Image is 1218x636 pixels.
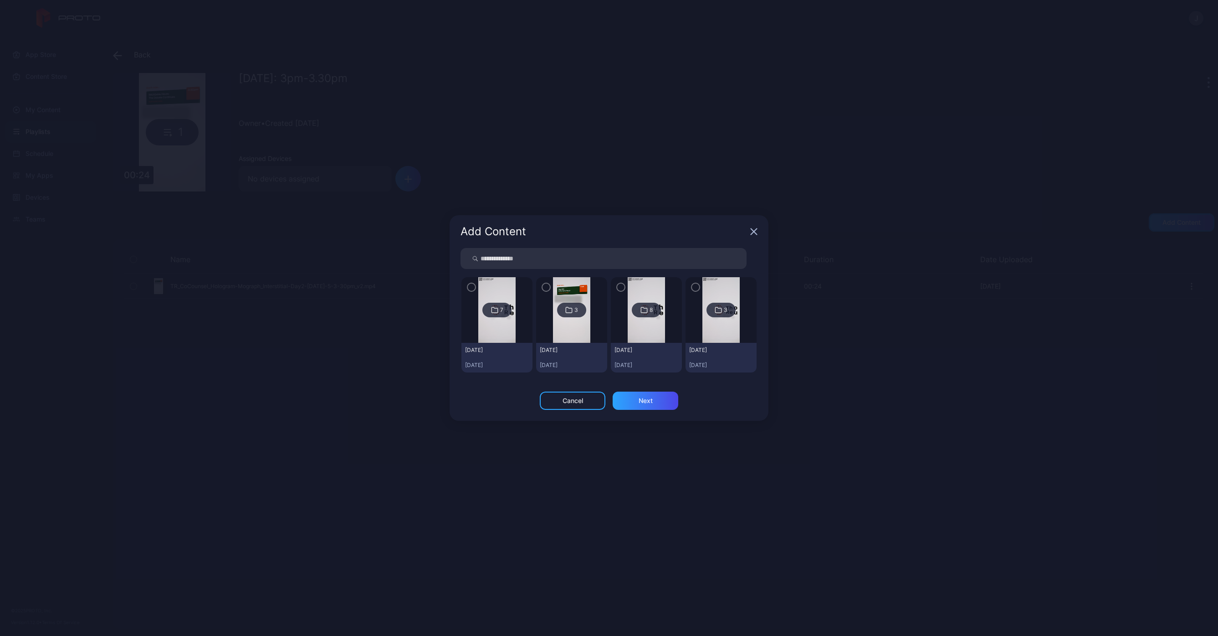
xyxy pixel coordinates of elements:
[540,346,590,354] div: Thursday
[639,397,653,404] div: Next
[689,346,739,354] div: Monday
[650,306,653,314] div: 8
[613,392,678,410] button: Next
[614,346,665,354] div: Wednesday
[724,306,727,314] div: 3
[540,362,604,369] div: [DATE]
[465,362,529,369] div: [DATE]
[574,306,578,314] div: 3
[500,306,503,314] div: 7
[540,392,605,410] button: Cancel
[563,397,583,404] div: Cancel
[461,226,747,237] div: Add Content
[465,346,515,354] div: Tuesday
[614,362,678,369] div: [DATE]
[689,362,753,369] div: [DATE]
